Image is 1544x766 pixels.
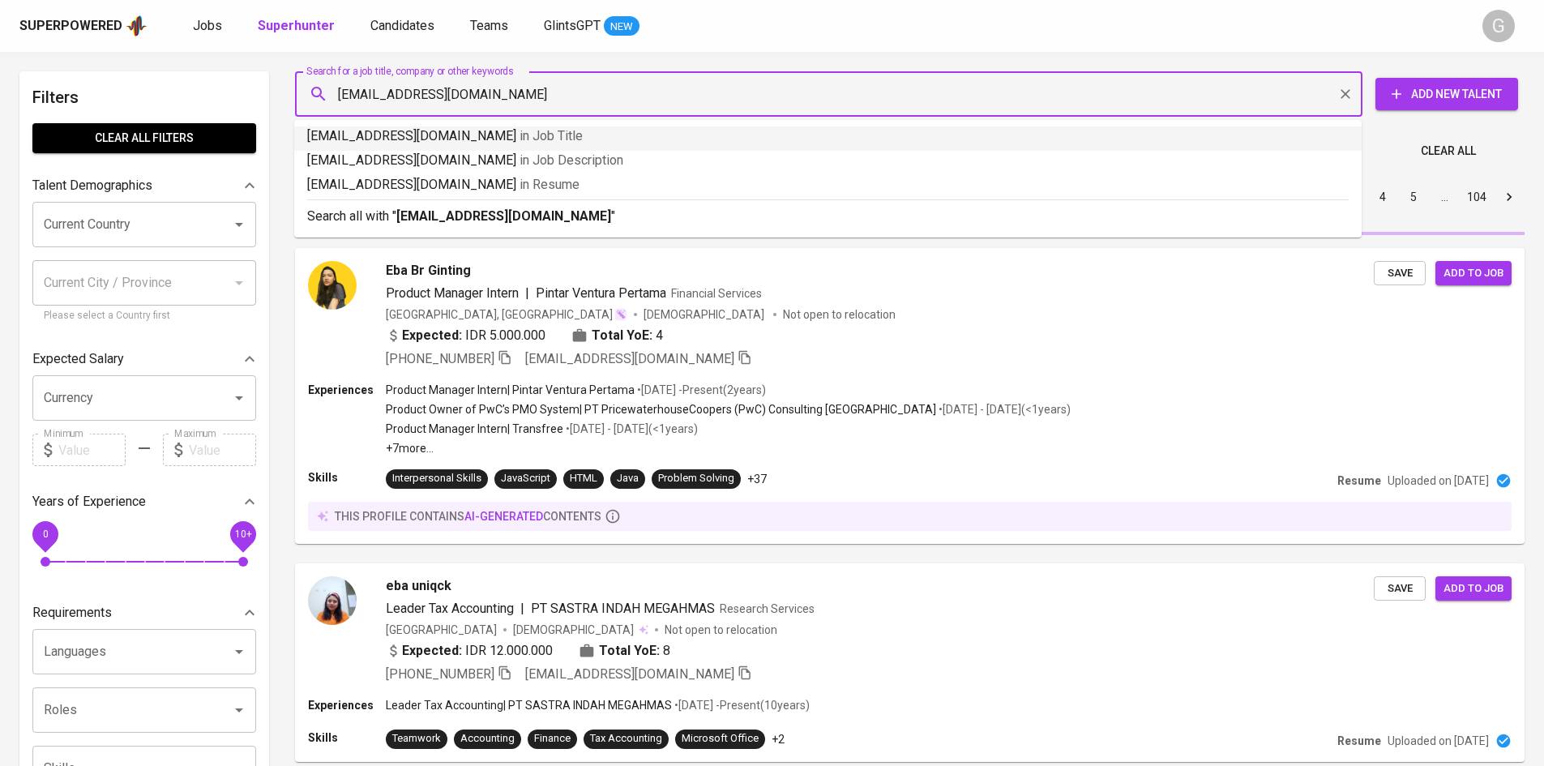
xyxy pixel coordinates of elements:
button: Go to page 104 [1462,184,1491,210]
span: Financial Services [671,287,762,300]
p: this profile contains contents [335,508,601,524]
span: eba uniqck [386,576,451,596]
span: Add New Talent [1388,84,1505,105]
span: Add to job [1443,264,1503,283]
span: AI-generated [464,510,543,523]
p: Experiences [308,382,386,398]
span: 8 [663,641,670,661]
img: bc305595c2ba039eaedff6785056642a.png [308,261,357,310]
span: Save [1382,580,1418,598]
img: app logo [126,14,148,38]
span: 0 [42,528,48,540]
b: Expected: [402,326,462,345]
span: Clear All [1421,141,1476,161]
p: Uploaded on [DATE] [1388,733,1489,749]
p: Experiences [308,697,386,713]
button: Clear All [1414,136,1482,166]
button: Go to next page [1496,184,1522,210]
span: [PHONE_NUMBER] [386,351,494,366]
p: Expected Salary [32,349,124,369]
button: Open [228,213,250,236]
button: Open [228,699,250,721]
p: [EMAIL_ADDRESS][DOMAIN_NAME] [307,175,1349,195]
span: in Job Title [520,128,583,143]
p: Skills [308,469,386,486]
button: Save [1374,576,1426,601]
span: [PHONE_NUMBER] [386,666,494,682]
span: Product Manager Intern [386,285,519,301]
span: Jobs [193,18,222,33]
span: Save [1382,264,1418,283]
p: • [DATE] - Present ( 2 years ) [635,382,766,398]
div: HTML [570,471,597,486]
span: Candidates [370,18,434,33]
span: GlintsGPT [544,18,601,33]
p: +2 [772,731,785,747]
div: Problem Solving [658,471,734,486]
div: Finance [534,731,571,747]
p: Product Owner of PwC’s PMO System | PT PricewaterhouseCoopers (PwC) Consulting [GEOGRAPHIC_DATA] [386,401,936,417]
input: Value [189,434,256,466]
span: 10+ [234,528,251,540]
div: Teamwork [392,731,441,747]
div: Microsoft Office [682,731,759,747]
a: Superpoweredapp logo [19,14,148,38]
div: JavaScript [501,471,550,486]
a: eba uniqckLeader Tax Accounting|PT SASTRA INDAH MEGAHMASResearch Services[GEOGRAPHIC_DATA][DEMOGR... [295,563,1525,762]
span: in Resume [520,177,580,192]
div: Accounting [460,731,515,747]
p: Requirements [32,603,112,623]
span: Pintar Ventura Pertama [536,285,666,301]
span: | [525,284,529,303]
a: Eba Br GintingProduct Manager Intern|Pintar Ventura PertamaFinancial Services[GEOGRAPHIC_DATA], [... [295,248,1525,544]
p: Resume [1337,473,1381,489]
p: [EMAIL_ADDRESS][DOMAIN_NAME] [307,151,1349,170]
a: Jobs [193,16,225,36]
div: [GEOGRAPHIC_DATA] [386,622,497,638]
div: … [1431,189,1457,205]
button: Clear [1334,83,1357,105]
div: IDR 5.000.000 [386,326,545,345]
span: [EMAIL_ADDRESS][DOMAIN_NAME] [525,666,734,682]
button: Add New Talent [1375,78,1518,110]
p: Leader Tax Accounting | PT SASTRA INDAH MEGAHMAS [386,697,672,713]
span: Leader Tax Accounting [386,601,514,616]
div: Superpowered [19,17,122,36]
button: Clear All filters [32,123,256,153]
p: Skills [308,730,386,746]
button: Open [228,387,250,409]
div: Expected Salary [32,343,256,375]
b: Total YoE: [592,326,652,345]
span: [EMAIL_ADDRESS][DOMAIN_NAME] [525,351,734,366]
nav: pagination navigation [1244,184,1525,210]
a: Superhunter [258,16,338,36]
b: Superhunter [258,18,335,33]
span: [DEMOGRAPHIC_DATA] [644,306,767,323]
div: Interpersonal Skills [392,471,481,486]
p: +7 more ... [386,440,1071,456]
span: NEW [604,19,639,35]
p: Not open to relocation [665,622,777,638]
p: Uploaded on [DATE] [1388,473,1489,489]
p: • [DATE] - Present ( 10 years ) [672,697,810,713]
p: Please select a Country first [44,308,245,324]
img: magic_wand.svg [614,308,627,321]
span: PT SASTRA INDAH MEGAHMAS [531,601,715,616]
div: Years of Experience [32,486,256,518]
div: Java [617,471,639,486]
p: Years of Experience [32,492,146,511]
b: Expected: [402,641,462,661]
b: Total YoE: [599,641,660,661]
p: Not open to relocation [783,306,896,323]
p: Talent Demographics [32,176,152,195]
div: IDR 12.000.000 [386,641,553,661]
p: • [DATE] - [DATE] ( <1 years ) [563,421,698,437]
span: Clear All filters [45,128,243,148]
span: | [520,599,524,618]
button: Go to page 5 [1401,184,1426,210]
div: Talent Demographics [32,169,256,202]
input: Value [58,434,126,466]
span: Teams [470,18,508,33]
p: • [DATE] - [DATE] ( <1 years ) [936,401,1071,417]
span: Add to job [1443,580,1503,598]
